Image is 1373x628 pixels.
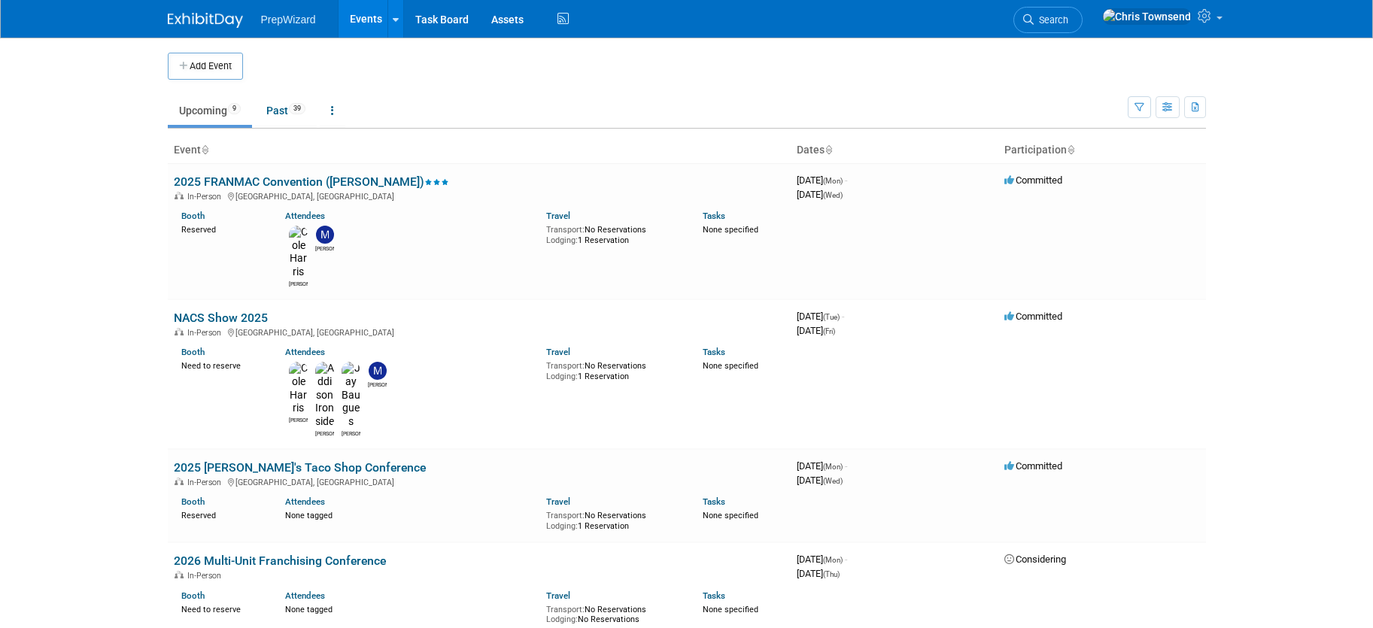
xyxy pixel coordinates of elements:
a: NACS Show 2025 [174,311,268,325]
img: ExhibitDay [168,13,243,28]
div: Cole Harris [289,415,308,424]
span: In-Person [187,328,226,338]
span: Transport: [546,225,585,235]
div: None tagged [285,602,535,615]
span: (Tue) [823,313,840,321]
span: Lodging: [546,372,578,381]
div: Cole Harris [289,279,308,288]
span: In-Person [187,192,226,202]
span: 39 [289,103,305,114]
span: 9 [228,103,241,114]
span: Transport: [546,605,585,614]
img: In-Person Event [175,328,184,335]
span: [DATE] [797,568,840,579]
img: Matt Sanders [316,226,334,244]
span: In-Person [187,571,226,581]
span: (Fri) [823,327,835,335]
th: Dates [791,138,998,163]
div: Need to reserve [181,358,263,372]
a: 2025 [PERSON_NAME]'s Taco Shop Conference [174,460,426,475]
a: Tasks [703,496,725,507]
a: Travel [546,496,570,507]
span: None specified [703,511,758,520]
span: (Thu) [823,570,840,578]
div: None tagged [285,508,535,521]
div: No Reservations No Reservations [546,602,680,625]
a: Tasks [703,347,725,357]
a: 2025 FRANMAC Convention ([PERSON_NAME]) [174,174,449,189]
span: [DATE] [797,460,847,472]
span: - [845,174,847,186]
span: (Wed) [823,477,843,485]
div: No Reservations 1 Reservation [546,358,680,381]
div: [GEOGRAPHIC_DATA], [GEOGRAPHIC_DATA] [174,475,785,487]
span: None specified [703,605,758,614]
th: Participation [998,138,1206,163]
a: Travel [546,211,570,221]
span: [DATE] [797,189,843,200]
th: Event [168,138,791,163]
a: Attendees [285,347,325,357]
div: Addison Ironside [315,429,334,438]
span: [DATE] [797,554,847,565]
img: In-Person Event [175,192,184,199]
a: Search [1013,7,1083,33]
span: Lodging: [546,614,578,624]
div: Reserved [181,508,263,521]
img: Cole Harris [289,362,308,415]
div: Jay Baugues [342,429,360,438]
span: [DATE] [797,475,843,486]
button: Add Event [168,53,243,80]
span: Committed [1004,174,1062,186]
img: Addison Ironside [315,362,334,429]
a: Travel [546,590,570,601]
span: [DATE] [797,311,844,322]
span: (Mon) [823,463,843,471]
span: Lodging: [546,235,578,245]
span: PrepWizard [261,14,316,26]
div: No Reservations 1 Reservation [546,222,680,245]
a: 2026 Multi-Unit Franchising Conference [174,554,386,568]
img: Jay Baugues [342,362,360,429]
span: [DATE] [797,325,835,336]
div: [GEOGRAPHIC_DATA], [GEOGRAPHIC_DATA] [174,190,785,202]
a: Attendees [285,590,325,601]
a: Past39 [255,96,317,125]
img: In-Person Event [175,571,184,578]
span: - [842,311,844,322]
div: Need to reserve [181,602,263,615]
img: Chris Townsend [1102,8,1192,25]
div: Matt Sanders [368,380,387,389]
div: [GEOGRAPHIC_DATA], [GEOGRAPHIC_DATA] [174,326,785,338]
div: No Reservations 1 Reservation [546,508,680,531]
span: Lodging: [546,521,578,531]
span: (Mon) [823,556,843,564]
a: Attendees [285,211,325,221]
span: In-Person [187,478,226,487]
a: Booth [181,590,205,601]
a: Upcoming9 [168,96,252,125]
a: Booth [181,347,205,357]
a: Sort by Event Name [201,144,208,156]
span: (Wed) [823,191,843,199]
div: Matt Sanders [315,244,334,253]
span: - [845,460,847,472]
span: (Mon) [823,177,843,185]
span: Transport: [546,511,585,520]
a: Sort by Start Date [825,144,832,156]
span: Search [1034,14,1068,26]
a: Tasks [703,590,725,601]
span: Considering [1004,554,1066,565]
div: Reserved [181,222,263,235]
span: None specified [703,361,758,371]
span: [DATE] [797,174,847,186]
a: Travel [546,347,570,357]
a: Sort by Participation Type [1067,144,1074,156]
img: Matt Sanders [369,362,387,380]
a: Booth [181,496,205,507]
span: Committed [1004,460,1062,472]
span: Transport: [546,361,585,371]
a: Tasks [703,211,725,221]
a: Attendees [285,496,325,507]
img: Cole Harris [289,226,308,279]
